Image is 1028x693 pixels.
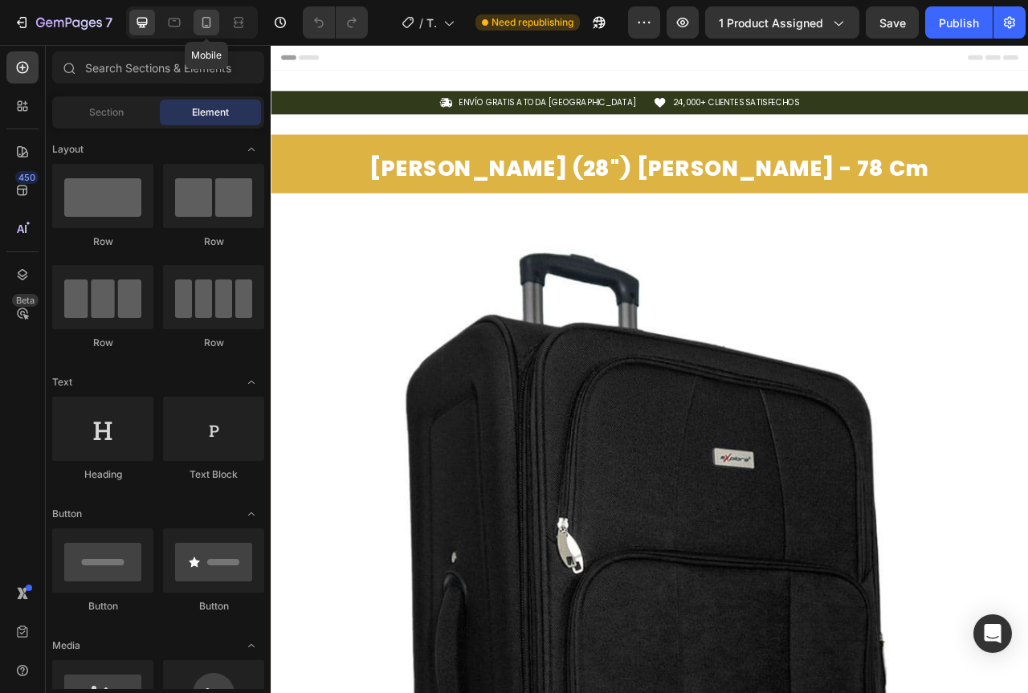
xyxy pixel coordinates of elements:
[426,14,437,31] span: TTM ZOOONE
[492,15,573,30] span: Need republishing
[511,67,672,80] p: 24,000+ CLIENTES SATISFECHOS
[163,467,264,482] div: Text Block
[6,6,120,39] button: 7
[52,638,80,653] span: Media
[866,6,919,39] button: Save
[163,599,264,614] div: Button
[52,507,82,521] span: Button
[52,336,153,350] div: Row
[303,6,368,39] div: Undo/Redo
[239,137,264,162] span: Toggle open
[15,171,39,184] div: 450
[879,16,906,30] span: Save
[939,14,979,31] div: Publish
[239,633,264,658] span: Toggle open
[192,105,229,120] span: Element
[12,294,39,307] div: Beta
[973,614,1012,653] div: Open Intercom Messenger
[52,51,264,84] input: Search Sections & Elements
[419,14,423,31] span: /
[719,14,823,31] span: 1 product assigned
[239,369,264,395] span: Toggle open
[925,6,993,39] button: Publish
[163,234,264,249] div: Row
[705,6,859,39] button: 1 product assigned
[52,234,153,249] div: Row
[52,375,72,389] span: Text
[163,336,264,350] div: Row
[89,105,124,120] span: Section
[271,45,1028,693] iframe: Design area
[52,467,153,482] div: Heading
[105,13,112,32] p: 7
[52,142,84,157] span: Layout
[239,501,264,527] span: Toggle open
[52,599,153,614] div: Button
